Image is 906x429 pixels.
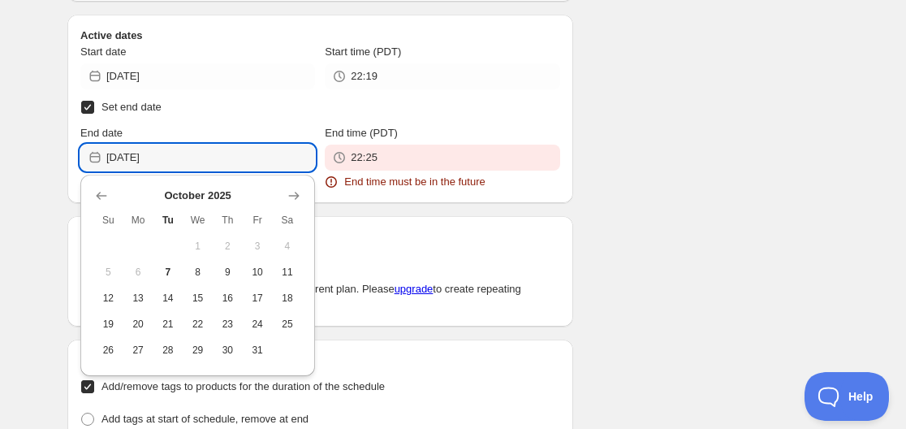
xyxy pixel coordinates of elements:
button: Monday October 6 2025 [123,259,153,285]
button: Friday October 24 2025 [243,311,273,337]
span: 13 [130,292,147,305]
span: 5 [100,266,117,279]
th: Tuesday [153,207,183,233]
button: Friday October 10 2025 [243,259,273,285]
span: 6 [130,266,147,279]
span: 8 [189,266,206,279]
button: Monday October 20 2025 [123,311,153,337]
button: Thursday October 30 2025 [213,337,243,363]
a: upgrade [395,283,434,295]
th: Wednesday [183,207,213,233]
button: Saturday October 25 2025 [273,311,303,337]
button: Show previous month, September 2025 [90,184,113,207]
button: Wednesday October 29 2025 [183,337,213,363]
span: 23 [219,318,236,331]
button: Today Tuesday October 7 2025 [153,259,183,285]
span: 11 [279,266,296,279]
button: Wednesday October 15 2025 [183,285,213,311]
span: 18 [279,292,296,305]
span: 4 [279,240,296,253]
span: Set end date [101,101,162,113]
span: Sa [279,214,296,227]
span: Th [219,214,236,227]
span: 31 [249,344,266,357]
button: Tuesday October 28 2025 [153,337,183,363]
button: Sunday October 19 2025 [93,311,123,337]
th: Friday [243,207,273,233]
button: Thursday October 9 2025 [213,259,243,285]
button: Thursday October 16 2025 [213,285,243,311]
span: 25 [279,318,296,331]
span: Start time (PDT) [325,45,401,58]
button: Friday October 3 2025 [243,233,273,259]
span: 20 [130,318,147,331]
span: 16 [219,292,236,305]
span: 27 [130,344,147,357]
span: 12 [100,292,117,305]
th: Monday [123,207,153,233]
span: 2 [219,240,236,253]
span: 3 [249,240,266,253]
button: Sunday October 26 2025 [93,337,123,363]
button: Wednesday October 8 2025 [183,259,213,285]
button: Wednesday October 1 2025 [183,233,213,259]
span: 1 [189,240,206,253]
span: Add/remove tags to products for the duration of the schedule [101,380,385,392]
h2: Active dates [80,28,560,44]
th: Thursday [213,207,243,233]
button: Show next month, November 2025 [283,184,305,207]
span: End date [80,127,123,139]
span: 22 [189,318,206,331]
button: Friday October 31 2025 [243,337,273,363]
span: Mo [130,214,147,227]
button: Friday October 17 2025 [243,285,273,311]
span: 19 [100,318,117,331]
span: End time must be in the future [344,174,485,190]
span: 10 [249,266,266,279]
span: 30 [219,344,236,357]
span: 7 [160,266,177,279]
button: Tuesday October 14 2025 [153,285,183,311]
button: Thursday October 23 2025 [213,311,243,337]
button: Sunday October 5 2025 [93,259,123,285]
span: Add tags at start of schedule, remove at end [101,413,308,425]
span: Tu [160,214,177,227]
span: 17 [249,292,266,305]
span: Start date [80,45,126,58]
button: Monday October 27 2025 [123,337,153,363]
span: 28 [160,344,177,357]
span: Fr [249,214,266,227]
span: 15 [189,292,206,305]
button: Saturday October 11 2025 [273,259,303,285]
button: Monday October 13 2025 [123,285,153,311]
button: Wednesday October 22 2025 [183,311,213,337]
span: 21 [160,318,177,331]
button: Thursday October 2 2025 [213,233,243,259]
h2: Tags [80,353,560,369]
h2: Repeating [80,229,560,245]
span: We [189,214,206,227]
button: Saturday October 4 2025 [273,233,303,259]
button: Sunday October 12 2025 [93,285,123,311]
iframe: Toggle Customer Support [805,372,890,421]
p: Repeating schedules are not available on your current plan. Please to create repeating schedules. [80,281,560,314]
button: Saturday October 18 2025 [273,285,303,311]
span: 14 [160,292,177,305]
span: 9 [219,266,236,279]
button: Tuesday October 21 2025 [153,311,183,337]
span: End time (PDT) [325,127,398,139]
span: 29 [189,344,206,357]
span: 26 [100,344,117,357]
span: Su [100,214,117,227]
th: Saturday [273,207,303,233]
th: Sunday [93,207,123,233]
span: 24 [249,318,266,331]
